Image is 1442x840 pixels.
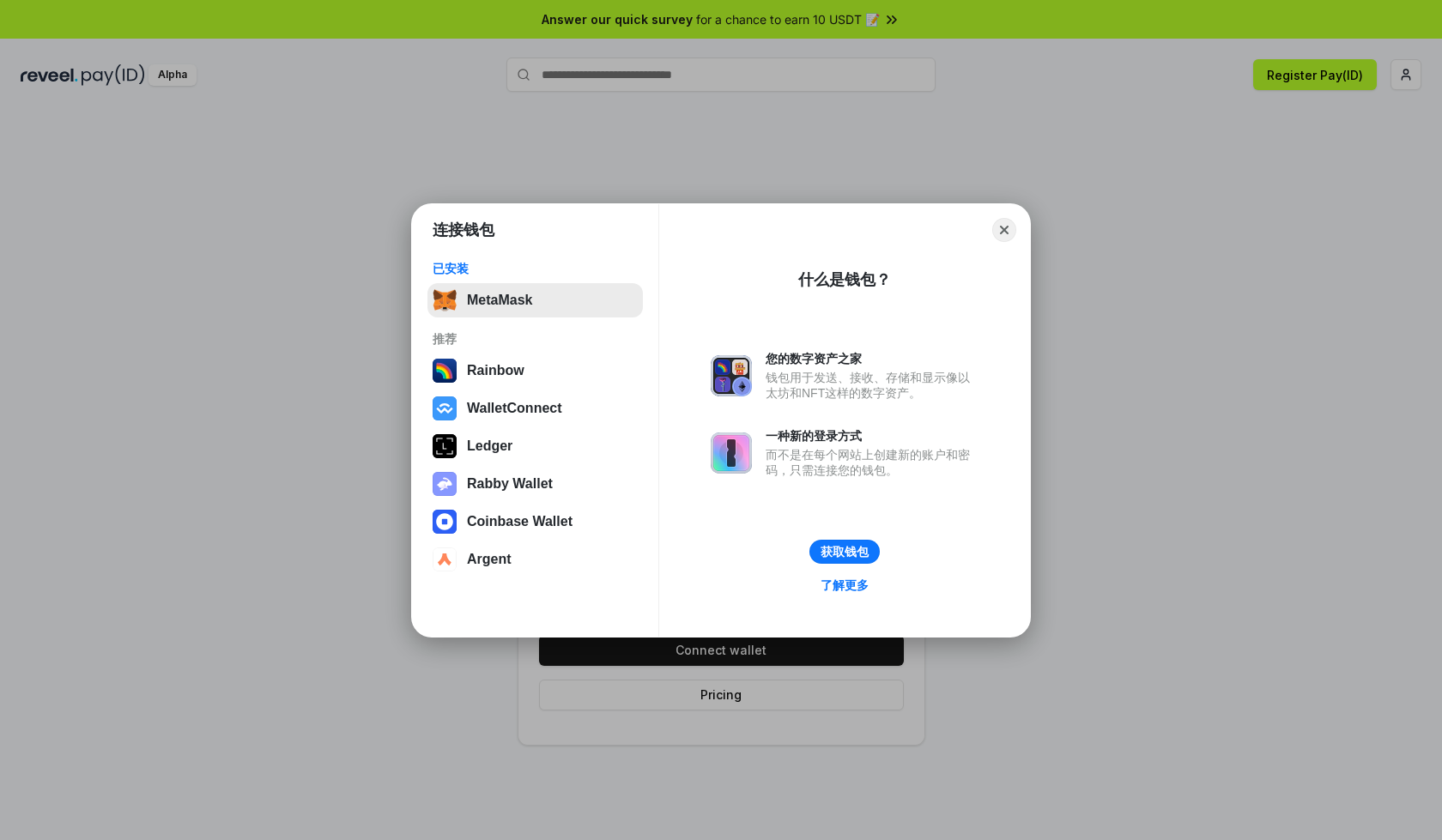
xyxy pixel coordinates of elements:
[427,354,643,388] button: Rainbow
[433,510,457,534] img: svg+xml,%3Csvg%20width%3D%2228%22%20height%3D%2228%22%20viewBox%3D%220%200%2028%2028%22%20fill%3D...
[467,401,562,416] div: WalletConnect
[711,432,752,474] img: svg+xml,%3Csvg%20xmlns%3D%22http%3A%2F%2Fwww.w3.org%2F2000%2Fsvg%22%20fill%3D%22none%22%20viewBox...
[427,542,643,577] button: Argent
[427,391,643,426] button: WalletConnect
[427,283,643,317] button: MetaMask
[766,428,978,444] div: 一种新的登录方式
[821,544,869,559] div: 获取钱包
[766,351,978,366] div: 您的数字资产之家
[433,547,457,571] img: svg+xml,%3Csvg%20width%3D%2228%22%20height%3D%2228%22%20viewBox%3D%220%200%2028%2028%22%20fill%3D...
[467,552,512,567] div: Argent
[467,293,532,308] div: MetaMask
[766,370,978,401] div: 钱包用于发送、接收、存储和显示像以太坊和NFT这样的数字资产。
[433,331,638,347] div: 推荐
[427,505,643,539] button: Coinbase Wallet
[433,434,457,458] img: svg+xml,%3Csvg%20xmlns%3D%22http%3A%2F%2Fwww.w3.org%2F2000%2Fsvg%22%20width%3D%2228%22%20height%3...
[433,288,457,312] img: svg+xml,%3Csvg%20fill%3D%22none%22%20height%3D%2233%22%20viewBox%3D%220%200%2035%2033%22%20width%...
[467,476,553,492] div: Rabby Wallet
[467,514,573,529] div: Coinbase Wallet
[766,447,978,478] div: 而不是在每个网站上创建新的账户和密码，只需连接您的钱包。
[810,574,879,596] a: 了解更多
[798,269,891,290] div: 什么是钱包？
[433,261,638,276] div: 已安装
[433,359,457,383] img: svg+xml,%3Csvg%20width%3D%22120%22%20height%3D%22120%22%20viewBox%3D%220%200%20120%20120%22%20fil...
[427,467,643,501] button: Rabby Wallet
[427,429,643,463] button: Ledger
[433,472,457,496] img: svg+xml,%3Csvg%20xmlns%3D%22http%3A%2F%2Fwww.w3.org%2F2000%2Fsvg%22%20fill%3D%22none%22%20viewBox...
[467,438,512,454] div: Ledger
[809,540,880,564] button: 获取钱包
[821,577,869,593] div: 了解更多
[992,218,1016,242] button: Close
[433,396,457,420] img: svg+xml,%3Csvg%20width%3D%2228%22%20height%3D%2228%22%20viewBox%3D%220%200%2028%2028%22%20fill%3D...
[711,355,752,396] img: svg+xml,%3Csvg%20xmlns%3D%22http%3A%2F%2Fwww.w3.org%2F2000%2Fsvg%22%20fill%3D%22none%22%20viewBox...
[467,363,524,378] div: Rainbow
[433,220,494,240] h1: 连接钱包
